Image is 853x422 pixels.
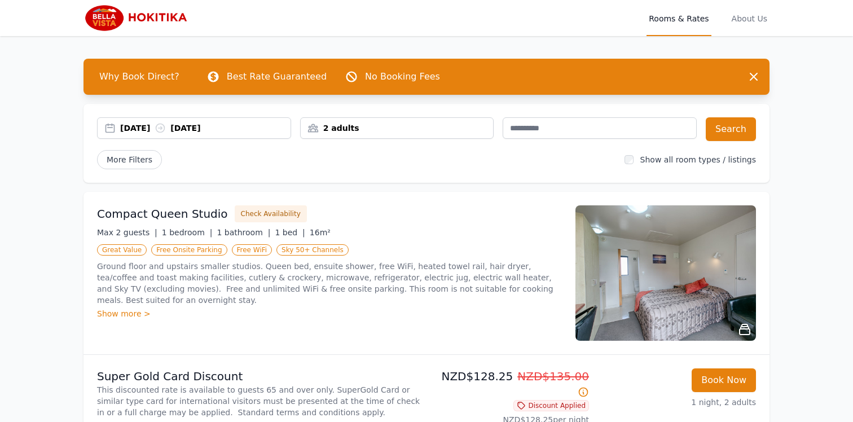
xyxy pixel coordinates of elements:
span: Free WiFi [232,244,272,256]
span: 16m² [310,228,331,237]
span: Great Value [97,244,147,256]
span: 1 bedroom | [162,228,213,237]
p: 1 night, 2 adults [598,397,756,408]
div: [DATE] [DATE] [120,122,291,134]
p: NZD$128.25 [431,368,589,400]
span: NZD$135.00 [517,370,589,383]
button: Check Availability [235,205,307,222]
h3: Compact Queen Studio [97,206,228,222]
span: Max 2 guests | [97,228,157,237]
label: Show all room types / listings [640,155,756,164]
span: Free Onsite Parking [151,244,227,256]
button: Book Now [692,368,756,392]
span: 1 bathroom | [217,228,270,237]
p: No Booking Fees [365,70,440,83]
span: More Filters [97,150,162,169]
div: Show more > [97,308,562,319]
p: Best Rate Guaranteed [227,70,327,83]
span: 1 bed | [275,228,305,237]
p: This discounted rate is available to guests 65 and over only. SuperGold Card or similar type card... [97,384,422,418]
button: Search [706,117,756,141]
span: Why Book Direct? [90,65,188,88]
span: Discount Applied [513,400,589,411]
img: Bella Vista Hokitika [83,5,192,32]
span: Sky 50+ Channels [276,244,349,256]
p: Ground floor and upstairs smaller studios. Queen bed, ensuite shower, free WiFi, heated towel rai... [97,261,562,306]
div: 2 adults [301,122,494,134]
p: Super Gold Card Discount [97,368,422,384]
